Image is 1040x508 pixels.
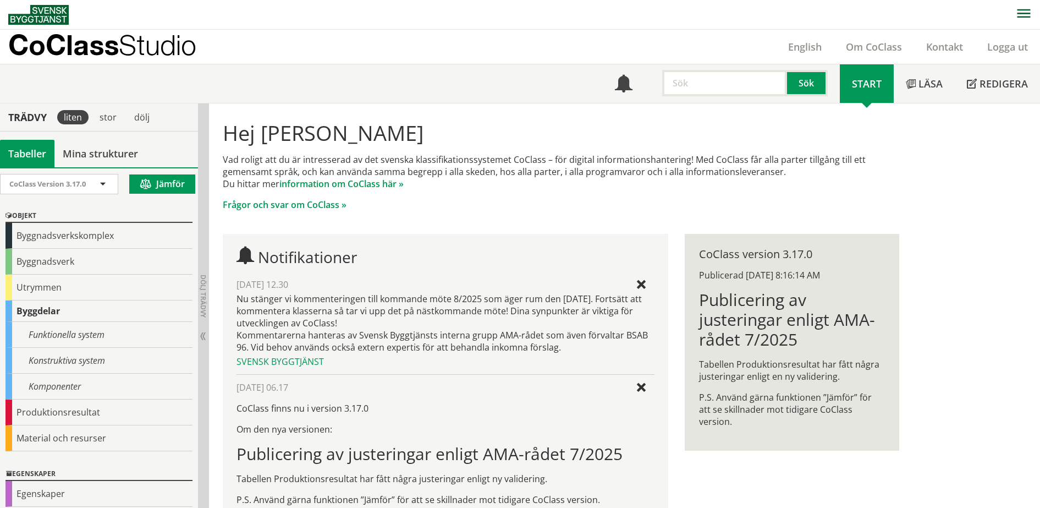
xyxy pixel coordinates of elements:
[5,210,192,223] div: Objekt
[840,64,894,103] a: Start
[128,110,156,124] div: dölj
[54,140,146,167] a: Mina strukturer
[699,290,884,349] h1: Publicering av justeringar enligt AMA-rådet 7/2025
[787,70,828,96] button: Sök
[699,358,884,383] p: Tabellen Produktionsresultat har fått några justeringar enligt en ny validering.
[199,275,208,318] span: Dölj trädvy
[5,348,192,374] div: Konstruktiva system
[914,40,975,53] a: Kontakt
[9,179,86,189] span: CoClass Version 3.17.0
[699,391,884,428] p: P.S. Använd gärna funktionen ”Jämför” för att se skillnader mot tidigare CoClass version.
[5,275,192,301] div: Utrymmen
[236,402,654,414] p: CoClass finns nu i version 3.17.0
[918,77,943,90] span: Läsa
[776,40,834,53] a: English
[258,247,357,267] span: Notifikationer
[236,473,654,485] p: Tabellen Produktionsresultat har fått några justeringar enligt ny validering.
[119,29,196,61] span: Studio
[223,121,899,145] h1: Hej [PERSON_NAME]
[699,248,884,260] div: CoClass version 3.17.0
[852,77,882,90] span: Start
[662,70,787,96] input: Sök
[236,381,288,394] span: [DATE] 06.17
[5,400,192,425] div: Produktionsresultat
[2,111,53,123] div: Trädvy
[975,40,1040,53] a: Logga ut
[8,5,69,25] img: Svensk Byggtjänst
[8,30,220,64] a: CoClassStudio
[615,76,632,94] span: Notifikationer
[93,110,123,124] div: stor
[5,223,192,249] div: Byggnadsverkskomplex
[5,468,192,481] div: Egenskaper
[236,293,654,353] div: Nu stänger vi kommenteringen till kommande möte 8/2025 som äger rum den [DATE]. Fortsätt att komm...
[5,301,192,322] div: Byggdelar
[5,481,192,507] div: Egenskaper
[223,154,899,190] p: Vad roligt att du är intresserad av det svenska klassifikationssystemet CoClass – för digital inf...
[236,494,654,506] p: P.S. Använd gärna funktionen ”Jämför” för att se skillnader mot tidigare CoClass version.
[236,356,654,368] div: Svensk Byggtjänst
[223,199,346,211] a: Frågor och svar om CoClass »
[5,322,192,348] div: Funktionella system
[236,278,288,291] span: [DATE] 12.30
[5,374,192,400] div: Komponenter
[279,178,404,190] a: information om CoClass här »
[980,77,1028,90] span: Redigera
[57,110,89,124] div: liten
[955,64,1040,103] a: Redigera
[5,425,192,451] div: Material och resurser
[236,444,654,464] h1: Publicering av justeringar enligt AMA-rådet 7/2025
[8,39,196,51] p: CoClass
[834,40,914,53] a: Om CoClass
[699,269,884,281] div: Publicerad [DATE] 8:16:14 AM
[129,174,195,194] button: Jämför
[5,249,192,275] div: Byggnadsverk
[894,64,955,103] a: Läsa
[236,423,654,435] p: Om den nya versionen:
